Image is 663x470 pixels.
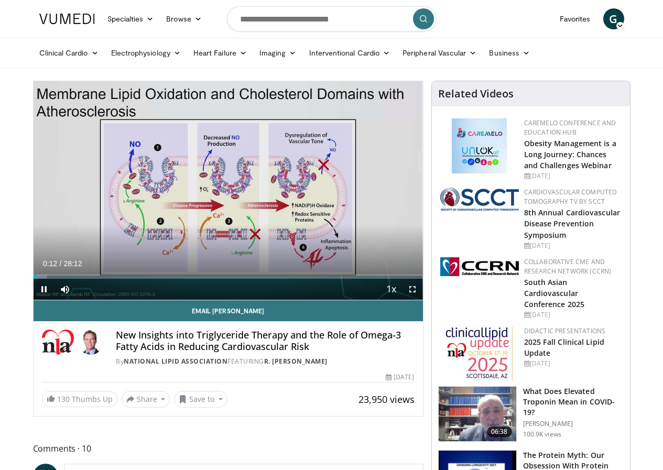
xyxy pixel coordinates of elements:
input: Search topics, interventions [227,6,437,31]
img: a04ee3ba-8487-4636-b0fb-5e8d268f3737.png.150x105_q85_autocrop_double_scale_upscale_version-0.2.png [440,257,519,276]
button: Fullscreen [402,279,423,300]
a: 2025 Fall Clinical Lipid Update [524,337,604,358]
p: 100.9K views [523,430,561,439]
a: Favorites [553,8,597,29]
button: Share [122,391,170,408]
div: [DATE] [524,310,622,320]
div: [DATE] [524,171,622,181]
span: 0:12 [43,259,57,268]
img: 51a70120-4f25-49cc-93a4-67582377e75f.png.150x105_q85_autocrop_double_scale_upscale_version-0.2.png [440,188,519,211]
a: South Asian Cardiovascular Conference 2025 [524,277,585,309]
a: R. [PERSON_NAME] [264,357,328,366]
a: Cardiovascular Computed Tomography TV by SCCT [524,188,617,206]
a: Clinical Cardio [33,42,105,63]
button: Playback Rate [381,279,402,300]
a: Obesity Management is a Long Journey: Chances and Challenges Webinar [524,138,616,170]
a: 130 Thumbs Up [42,391,117,407]
a: Browse [160,8,208,29]
a: Electrophysiology [105,42,187,63]
button: Mute [55,279,75,300]
div: Progress Bar [34,275,423,279]
a: Peripheral Vascular [396,42,483,63]
p: [PERSON_NAME] [523,420,624,428]
a: Imaging [253,42,303,63]
span: 130 [57,394,70,404]
span: 06:38 [487,427,512,437]
a: National Lipid Association [124,357,227,366]
div: [DATE] [524,241,622,250]
div: By FEATURING [116,357,414,366]
div: Didactic Presentations [524,326,622,336]
img: d65bce67-f81a-47c5-b47d-7b8806b59ca8.jpg.150x105_q85_autocrop_double_scale_upscale_version-0.2.jpg [445,326,513,381]
a: 06:38 What Does Elevated Troponin Mean in COVID-19? [PERSON_NAME] 100.9K views [438,386,624,442]
span: / [60,259,62,268]
img: 98daf78a-1d22-4ebe-927e-10afe95ffd94.150x105_q85_crop-smart_upscale.jpg [439,387,516,441]
h3: What Does Elevated Troponin Mean in COVID-19? [523,386,624,418]
div: [DATE] [524,359,622,368]
video-js: Video Player [34,81,423,300]
a: CaReMeLO Conference and Education Hub [524,118,616,137]
img: VuMedi Logo [39,14,95,24]
a: Email [PERSON_NAME] [34,300,423,321]
a: G [603,8,624,29]
span: 28:12 [63,259,82,268]
img: Avatar [78,330,103,355]
img: 45df64a9-a6de-482c-8a90-ada250f7980c.png.150x105_q85_autocrop_double_scale_upscale_version-0.2.jpg [452,118,507,173]
div: [DATE] [386,373,414,382]
a: Collaborative CME and Research Network (CCRN) [524,257,612,276]
a: Heart Failure [187,42,253,63]
a: Specialties [101,8,160,29]
a: Interventional Cardio [303,42,397,63]
h4: Related Videos [438,88,514,100]
span: Comments 10 [33,442,423,455]
h4: New Insights into Triglyceride Therapy and the Role of Omega-3 Fatty Acids in Reducing Cardiovasc... [116,330,414,352]
a: Business [483,42,536,63]
img: National Lipid Association [42,330,74,355]
button: Save to [174,391,227,408]
a: 8th Annual Cardiovascular Disease Prevention Symposium [524,207,621,239]
button: Pause [34,279,55,300]
span: 23,950 views [358,393,415,406]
